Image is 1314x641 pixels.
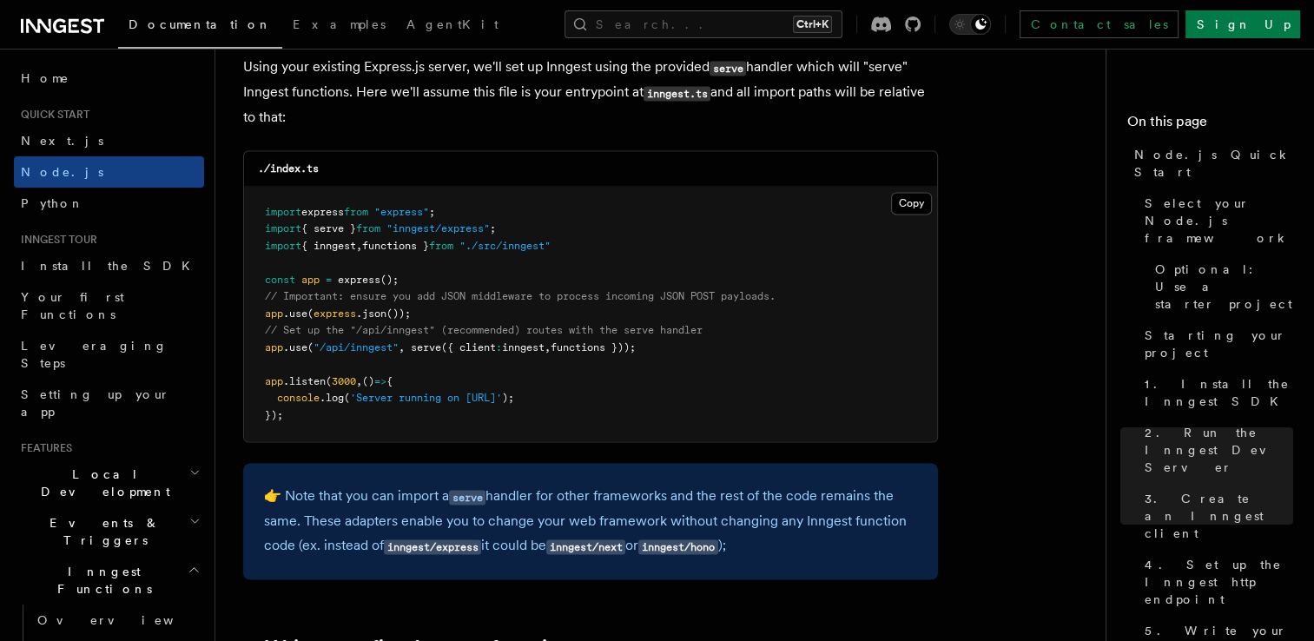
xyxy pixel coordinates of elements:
[1138,368,1293,417] a: 1. Install the Inngest SDK
[356,307,386,320] span: .json
[307,341,314,354] span: (
[545,341,551,354] span: ,
[14,507,204,556] button: Events & Triggers
[293,17,386,31] span: Examples
[1145,375,1293,410] span: 1. Install the Inngest SDK
[380,274,399,286] span: ();
[384,539,481,554] code: inngest/express
[265,274,295,286] span: const
[21,134,103,148] span: Next.js
[277,392,320,404] span: console
[1145,327,1293,361] span: Starting your project
[1020,10,1179,38] a: Contact sales
[374,206,429,218] span: "express"
[265,409,283,421] span: });
[565,10,842,38] button: Search...Ctrl+K
[21,165,103,179] span: Node.js
[14,156,204,188] a: Node.js
[1138,417,1293,483] a: 2. Run the Inngest Dev Server
[338,274,380,286] span: express
[344,392,350,404] span: (
[21,387,170,419] span: Setting up your app
[449,487,485,504] a: serve
[265,307,283,320] span: app
[314,307,356,320] span: express
[265,341,283,354] span: app
[1134,146,1293,181] span: Node.js Quick Start
[356,375,362,387] span: ,
[710,61,746,76] code: serve
[265,375,283,387] span: app
[301,274,320,286] span: app
[14,281,204,330] a: Your first Functions
[14,459,204,507] button: Local Development
[356,240,362,252] span: ,
[344,206,368,218] span: from
[307,307,314,320] span: (
[14,466,189,500] span: Local Development
[490,222,496,235] span: ;
[30,605,204,636] a: Overview
[1148,254,1293,320] a: Optional: Use a starter project
[118,5,282,49] a: Documentation
[21,259,201,273] span: Install the SDK
[350,392,502,404] span: 'Server running on [URL]'
[411,341,441,354] span: serve
[1138,320,1293,368] a: Starting your project
[265,206,301,218] span: import
[14,514,189,549] span: Events & Triggers
[429,240,453,252] span: from
[502,341,545,354] span: inngest
[282,5,396,47] a: Examples
[326,274,332,286] span: =
[14,379,204,427] a: Setting up your app
[14,563,188,598] span: Inngest Functions
[374,375,386,387] span: =>
[406,17,499,31] span: AgentKit
[301,240,356,252] span: { inngest
[129,17,272,31] span: Documentation
[14,250,204,281] a: Install the SDK
[21,290,124,321] span: Your first Functions
[1185,10,1300,38] a: Sign Up
[14,441,72,455] span: Features
[14,108,89,122] span: Quick start
[362,375,374,387] span: ()
[356,222,380,235] span: from
[283,341,307,354] span: .use
[1138,188,1293,254] a: Select your Node.js framework
[21,339,168,370] span: Leveraging Steps
[1145,490,1293,542] span: 3. Create an Inngest client
[551,341,636,354] span: functions }));
[1145,556,1293,608] span: 4. Set up the Inngest http endpoint
[14,233,97,247] span: Inngest tour
[1145,424,1293,476] span: 2. Run the Inngest Dev Server
[399,341,405,354] span: ,
[362,240,429,252] span: functions }
[1145,195,1293,247] span: Select your Node.js framework
[326,375,332,387] span: (
[21,196,84,210] span: Python
[891,192,932,215] button: Copy
[14,63,204,94] a: Home
[283,375,326,387] span: .listen
[1127,139,1293,188] a: Node.js Quick Start
[386,222,490,235] span: "inngest/express"
[301,222,356,235] span: { serve }
[546,539,625,554] code: inngest/next
[283,307,307,320] span: .use
[320,392,344,404] span: .log
[459,240,551,252] span: "./src/inngest"
[1138,549,1293,615] a: 4. Set up the Inngest http endpoint
[332,375,356,387] span: 3000
[1127,111,1293,139] h4: On this page
[396,5,509,47] a: AgentKit
[949,14,991,35] button: Toggle dark mode
[1138,483,1293,549] a: 3. Create an Inngest client
[386,375,393,387] span: {
[496,341,502,354] span: :
[502,392,514,404] span: );
[37,613,216,627] span: Overview
[265,324,703,336] span: // Set up the "/api/inngest" (recommended) routes with the serve handler
[441,341,496,354] span: ({ client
